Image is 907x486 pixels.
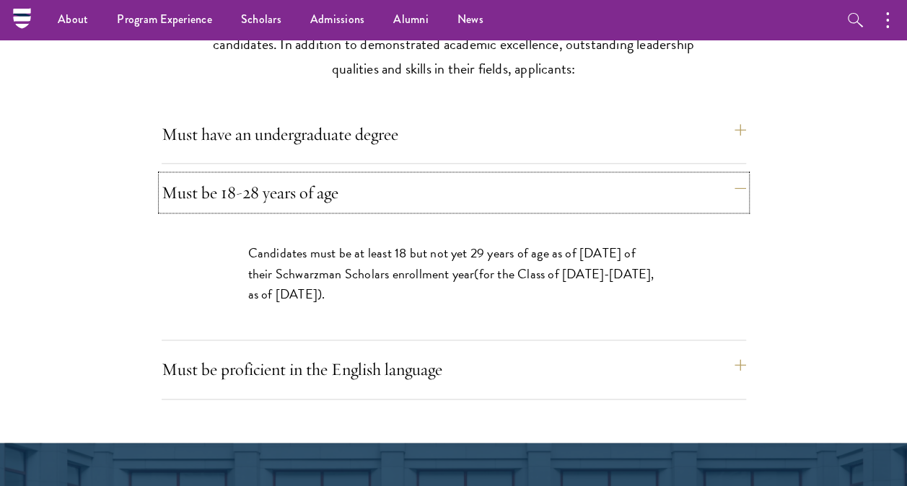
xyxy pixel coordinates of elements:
[205,7,703,81] p: Schwarzman Scholars are selected from an international pool of highly competitive candidates. In ...
[162,352,746,386] button: Must be proficient in the English language
[162,175,746,210] button: Must be 18-28 years of age
[248,243,654,303] span: Candidates must be at least 18 but not yet 29 years of age as of [DATE] of their Schwarzman Schol...
[248,264,654,304] span: (for the Class of [DATE]-[DATE], as of [DATE])
[162,117,746,151] button: Must have an undergraduate degree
